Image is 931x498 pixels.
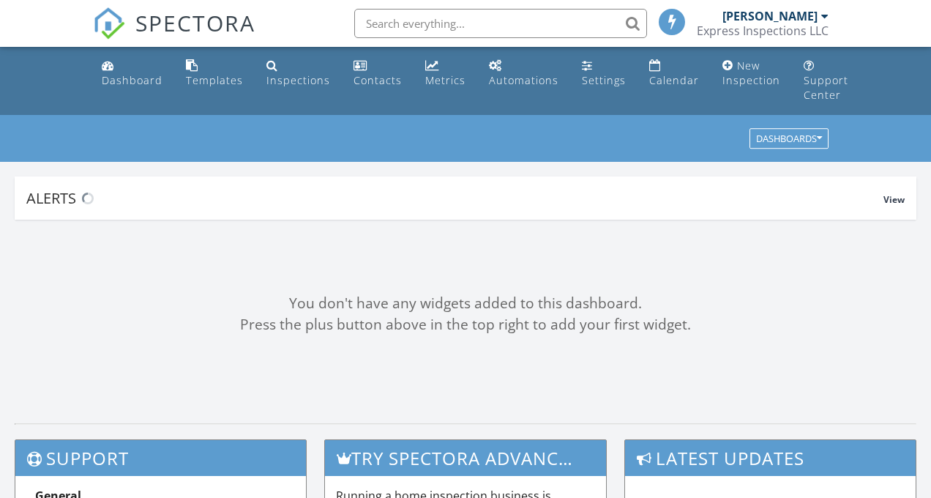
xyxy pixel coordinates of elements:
div: [PERSON_NAME] [722,9,818,23]
span: SPECTORA [135,7,255,38]
div: You don't have any widgets added to this dashboard. [15,293,916,314]
div: Settings [582,73,626,87]
a: Inspections [261,53,336,94]
div: Inspections [266,73,330,87]
div: New Inspection [722,59,780,87]
div: Alerts [26,188,883,208]
input: Search everything... [354,9,647,38]
div: Contacts [354,73,402,87]
h3: Support [15,440,306,476]
div: Dashboards [756,134,822,144]
a: Contacts [348,53,408,94]
img: The Best Home Inspection Software - Spectora [93,7,125,40]
a: Dashboard [96,53,168,94]
button: Dashboards [749,129,829,149]
a: SPECTORA [93,20,255,51]
a: Automations (Basic) [483,53,564,94]
div: Express Inspections LLC [697,23,829,38]
a: New Inspection [717,53,786,94]
a: Settings [576,53,632,94]
a: Metrics [419,53,471,94]
a: Templates [180,53,249,94]
div: Calendar [649,73,699,87]
h3: Try spectora advanced [DATE] [325,440,607,476]
div: Templates [186,73,243,87]
div: Press the plus button above in the top right to add your first widget. [15,314,916,335]
a: Calendar [643,53,705,94]
div: Metrics [425,73,465,87]
span: View [883,193,905,206]
h3: Latest Updates [625,440,916,476]
a: Support Center [798,53,854,109]
div: Dashboard [102,73,162,87]
div: Support Center [804,73,848,102]
div: Automations [489,73,558,87]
